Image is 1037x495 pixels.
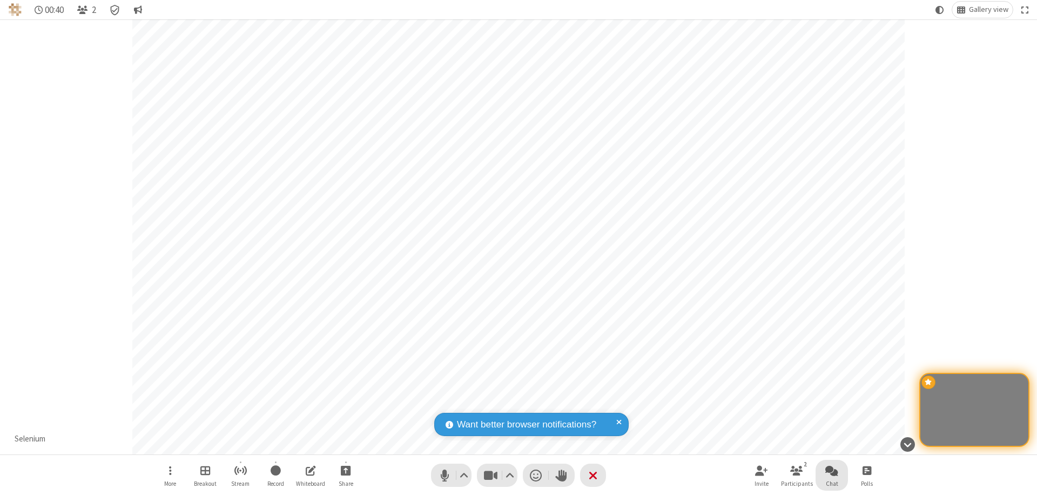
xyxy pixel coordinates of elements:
[457,418,596,432] span: Want better browser notifications?
[9,3,22,16] img: QA Selenium DO NOT DELETE OR CHANGE
[969,5,1008,14] span: Gallery view
[231,480,250,487] span: Stream
[11,433,50,445] div: Selenium
[896,431,919,457] button: Hide
[745,460,778,491] button: Invite participants (⌘+Shift+I)
[154,460,186,491] button: Open menu
[580,464,606,487] button: End or leave meeting
[45,5,64,15] span: 00:40
[164,480,176,487] span: More
[431,464,472,487] button: Mute (⌘+Shift+A)
[931,2,948,18] button: Using system theme
[781,480,813,487] span: Participants
[189,460,221,491] button: Manage Breakout Rooms
[129,2,146,18] button: Conversation
[952,2,1013,18] button: Change layout
[194,480,217,487] span: Breakout
[523,464,549,487] button: Send a reaction
[549,464,575,487] button: Raise hand
[224,460,257,491] button: Start streaming
[826,480,838,487] span: Chat
[801,459,810,469] div: 2
[339,480,353,487] span: Share
[755,480,769,487] span: Invite
[92,5,96,15] span: 2
[259,460,292,491] button: Start recording
[329,460,362,491] button: Start sharing
[30,2,69,18] div: Timer
[294,460,327,491] button: Open shared whiteboard
[457,464,472,487] button: Audio settings
[503,464,517,487] button: Video setting
[267,480,284,487] span: Record
[477,464,517,487] button: Stop video (⌘+Shift+V)
[296,480,325,487] span: Whiteboard
[816,460,848,491] button: Open chat
[851,460,883,491] button: Open poll
[105,2,125,18] div: Meeting details Encryption enabled
[1017,2,1033,18] button: Fullscreen
[861,480,873,487] span: Polls
[72,2,100,18] button: Open participant list
[780,460,813,491] button: Open participant list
